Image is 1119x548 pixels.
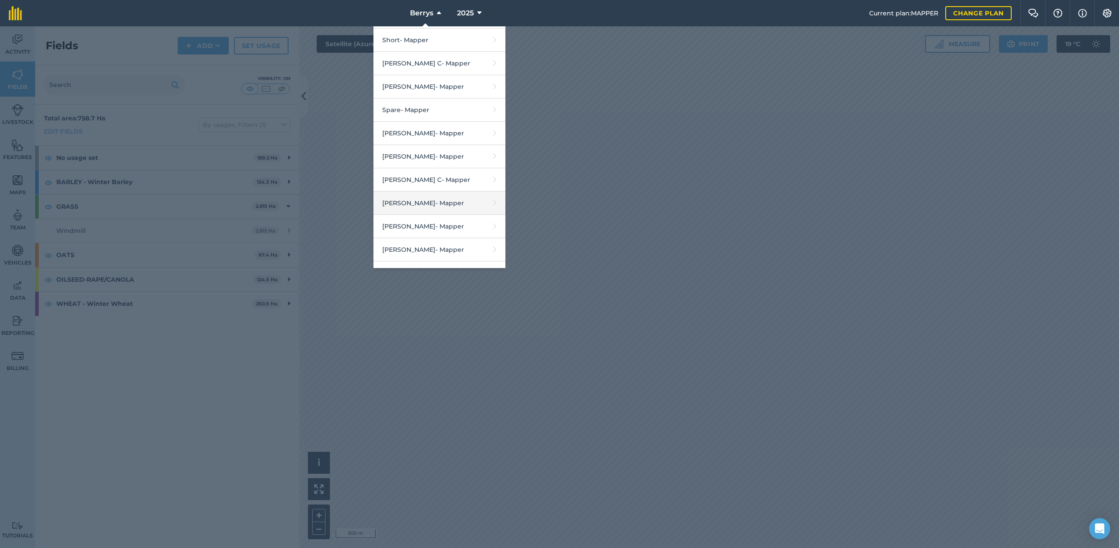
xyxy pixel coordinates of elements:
span: Berrys [410,8,433,18]
img: A cog icon [1102,9,1112,18]
a: [PERSON_NAME]- Mapper [373,145,505,168]
a: [PERSON_NAME]- Mapper [373,238,505,261]
span: Current plan : MAPPER [869,8,938,18]
img: Two speech bubbles overlapping with the left bubble in the forefront [1028,9,1039,18]
a: [PERSON_NAME] C- Mapper [373,168,505,192]
img: svg+xml;base64,PHN2ZyB4bWxucz0iaHR0cDovL3d3dy53My5vcmcvMjAwMC9zdmciIHdpZHRoPSIxNyIgaGVpZ2h0PSIxNy... [1078,8,1087,18]
img: fieldmargin Logo [9,6,22,20]
a: [PERSON_NAME]- Mapper [373,75,505,98]
a: [PERSON_NAME]- Mapper [373,215,505,238]
span: 2025 [457,8,474,18]
a: Spare- Mapper [373,98,505,122]
a: [PERSON_NAME]- Mapper [373,122,505,145]
img: A question mark icon [1053,9,1063,18]
a: West- Mapper [373,261,505,285]
a: [PERSON_NAME]- Mapper [373,192,505,215]
a: Change plan [945,6,1012,20]
a: [PERSON_NAME] C- Mapper [373,52,505,75]
a: Short- Mapper [373,29,505,52]
div: Open Intercom Messenger [1089,518,1110,539]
